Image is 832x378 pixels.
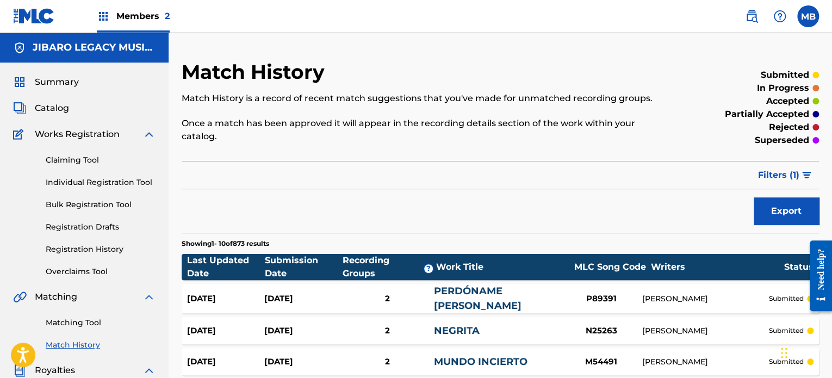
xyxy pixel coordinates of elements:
[264,293,342,305] div: [DATE]
[35,128,120,141] span: Works Registration
[264,325,342,337] div: [DATE]
[35,290,77,303] span: Matching
[13,290,27,303] img: Matching
[35,102,69,115] span: Catalog
[773,10,786,23] img: help
[424,264,433,273] span: ?
[165,11,170,21] span: 2
[725,108,809,121] p: partially accepted
[35,76,79,89] span: Summary
[187,325,264,337] div: [DATE]
[142,290,156,303] img: expand
[13,76,79,89] a: SummarySummary
[187,293,264,305] div: [DATE]
[35,364,75,377] span: Royalties
[13,76,26,89] img: Summary
[46,317,156,329] a: Matching Tool
[569,261,651,274] div: MLC Song Code
[13,102,69,115] a: CatalogCatalog
[769,121,809,134] p: rejected
[642,356,769,368] div: [PERSON_NAME]
[769,294,804,303] p: submitted
[46,221,156,233] a: Registration Drafts
[802,232,832,320] iframe: Resource Center
[182,92,672,105] p: Match History is a record of recent match suggestions that you've made for unmatched recording gr...
[182,239,269,249] p: Showing 1 - 10 of 873 results
[436,261,569,274] div: Work Title
[342,356,434,368] div: 2
[46,154,156,166] a: Claiming Tool
[434,356,527,368] a: MUNDO INCIERTO
[342,325,434,337] div: 2
[642,293,769,305] div: [PERSON_NAME]
[769,5,791,27] div: Help
[561,325,642,337] div: N25263
[265,254,343,280] div: Submission Date
[264,356,342,368] div: [DATE]
[797,5,819,27] div: User Menu
[781,337,787,369] div: Drag
[182,60,330,84] h2: Match History
[13,8,55,24] img: MLC Logo
[778,326,832,378] iframe: Chat Widget
[33,41,156,54] h5: JIBARO LEGACY MUSIC, LLC
[651,261,784,274] div: Writers
[187,254,265,280] div: Last Updated Date
[741,5,762,27] a: Public Search
[187,356,264,368] div: [DATE]
[46,266,156,277] a: Overclaims Tool
[343,254,436,280] div: Recording Groups
[769,326,804,336] p: submitted
[561,293,642,305] div: P89391
[752,162,819,189] button: Filters (1)
[745,10,758,23] img: search
[97,10,110,23] img: Top Rightsholders
[758,169,799,182] span: Filters ( 1 )
[13,364,26,377] img: Royalties
[116,10,170,22] span: Members
[46,199,156,210] a: Bulk Registration Tool
[46,339,156,351] a: Match History
[142,364,156,377] img: expand
[46,244,156,255] a: Registration History
[434,325,480,337] a: NEGRITA
[434,285,521,312] a: PERDÓNAME [PERSON_NAME]
[761,69,809,82] p: submitted
[769,357,804,367] p: submitted
[784,261,814,274] div: Status
[757,82,809,95] p: in progress
[754,197,819,225] button: Export
[755,134,809,147] p: superseded
[13,102,26,115] img: Catalog
[13,41,26,54] img: Accounts
[802,172,811,178] img: filter
[13,128,27,141] img: Works Registration
[766,95,809,108] p: accepted
[561,356,642,368] div: M54491
[342,293,434,305] div: 2
[142,128,156,141] img: expand
[46,177,156,188] a: Individual Registration Tool
[642,325,769,337] div: [PERSON_NAME]
[182,117,672,143] p: Once a match has been approved it will appear in the recording details section of the work within...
